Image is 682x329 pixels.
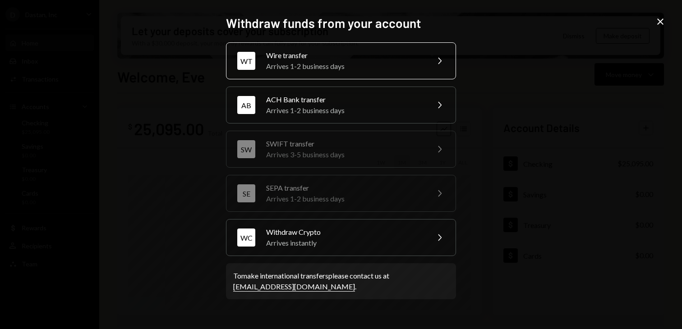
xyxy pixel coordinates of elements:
[226,219,456,256] button: WCWithdraw CryptoArrives instantly
[266,50,423,61] div: Wire transfer
[266,94,423,105] div: ACH Bank transfer
[266,149,423,160] div: Arrives 3-5 business days
[237,96,255,114] div: AB
[226,42,456,79] button: WTWire transferArrives 1-2 business days
[237,52,255,70] div: WT
[266,105,423,116] div: Arrives 1-2 business days
[237,184,255,202] div: SE
[237,140,255,158] div: SW
[226,14,456,32] h2: Withdraw funds from your account
[266,227,423,238] div: Withdraw Crypto
[266,193,423,204] div: Arrives 1-2 business days
[233,282,355,292] a: [EMAIL_ADDRESS][DOMAIN_NAME]
[233,270,449,292] div: To make international transfers please contact us at .
[226,87,456,123] button: ABACH Bank transferArrives 1-2 business days
[266,61,423,72] div: Arrives 1-2 business days
[226,175,456,212] button: SESEPA transferArrives 1-2 business days
[226,131,456,168] button: SWSWIFT transferArrives 3-5 business days
[266,183,423,193] div: SEPA transfer
[266,138,423,149] div: SWIFT transfer
[266,238,423,248] div: Arrives instantly
[237,228,255,247] div: WC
